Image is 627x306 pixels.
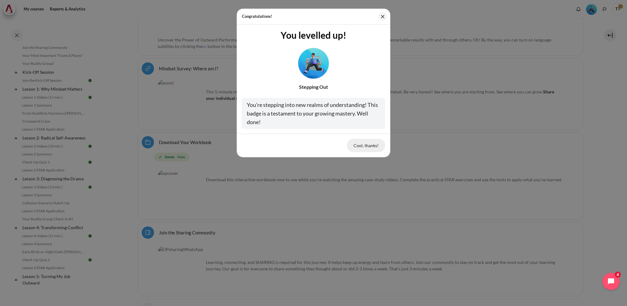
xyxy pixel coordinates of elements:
[347,139,385,152] button: Cool, thanks!
[298,48,329,78] img: Level #3
[242,14,272,20] h5: Congratulations!
[242,83,385,91] div: Stepping Out
[242,98,385,129] div: You're stepping into new realms of understanding! This badge is a testament to your growing maste...
[242,29,385,41] h3: You levelled up!
[298,45,329,79] div: Level #3
[378,12,387,21] button: Close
